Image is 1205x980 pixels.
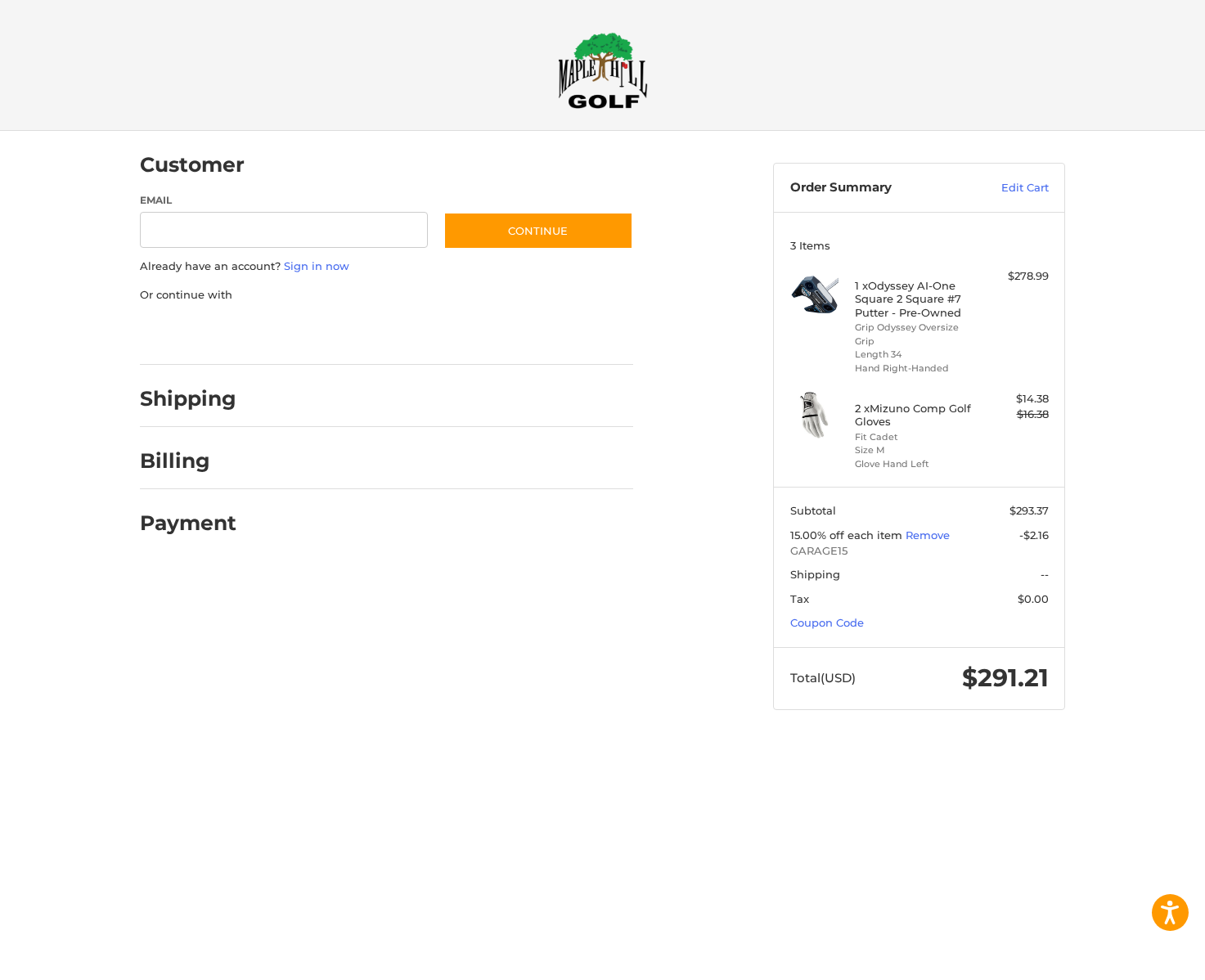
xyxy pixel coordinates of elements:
[790,239,1049,252] h3: 3 Items
[855,321,980,348] li: Grip Odyssey Oversize Grip
[443,212,633,249] button: Continue
[140,193,428,208] label: Email
[984,391,1049,407] div: $14.38
[790,528,906,542] span: 15.00% off each item
[966,180,1049,196] a: Edit Cart
[1009,504,1049,517] span: $293.37
[790,568,840,581] span: Shipping
[140,152,245,178] h2: Customer
[140,258,633,275] p: Already have an account?
[412,319,535,348] iframe: PayPal-venmo
[962,663,1049,693] span: $291.21
[855,457,980,471] li: Glove Hand Left
[790,543,1049,560] span: GARAGE15
[273,319,396,348] iframe: PayPal-paylater
[790,180,966,196] h3: Order Summary
[855,443,980,457] li: Size M
[906,528,950,542] a: Remove
[984,407,1049,423] div: $16.38
[135,319,258,348] iframe: PayPal-paypal
[855,362,980,375] li: Hand Right-Handed
[140,287,633,303] p: Or continue with
[790,670,856,686] span: Total (USD)
[855,279,980,319] h4: 1 x Odyssey AI-One Square 2 Square #7 Putter - Pre-Owned
[1018,592,1049,605] span: $0.00
[855,402,980,429] h4: 2 x Mizuno Comp Golf Gloves
[1041,568,1049,581] span: --
[790,504,836,517] span: Subtotal
[855,348,980,362] li: Length 34
[1019,528,1049,542] span: -$2.16
[140,510,236,536] h2: Payment
[140,386,236,411] h2: Shipping
[984,268,1049,285] div: $278.99
[558,32,648,109] img: Maple Hill Golf
[284,259,349,272] a: Sign in now
[790,616,864,629] a: Coupon Code
[855,430,980,444] li: Fit Cadet
[790,592,809,605] span: Tax
[140,448,236,474] h2: Billing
